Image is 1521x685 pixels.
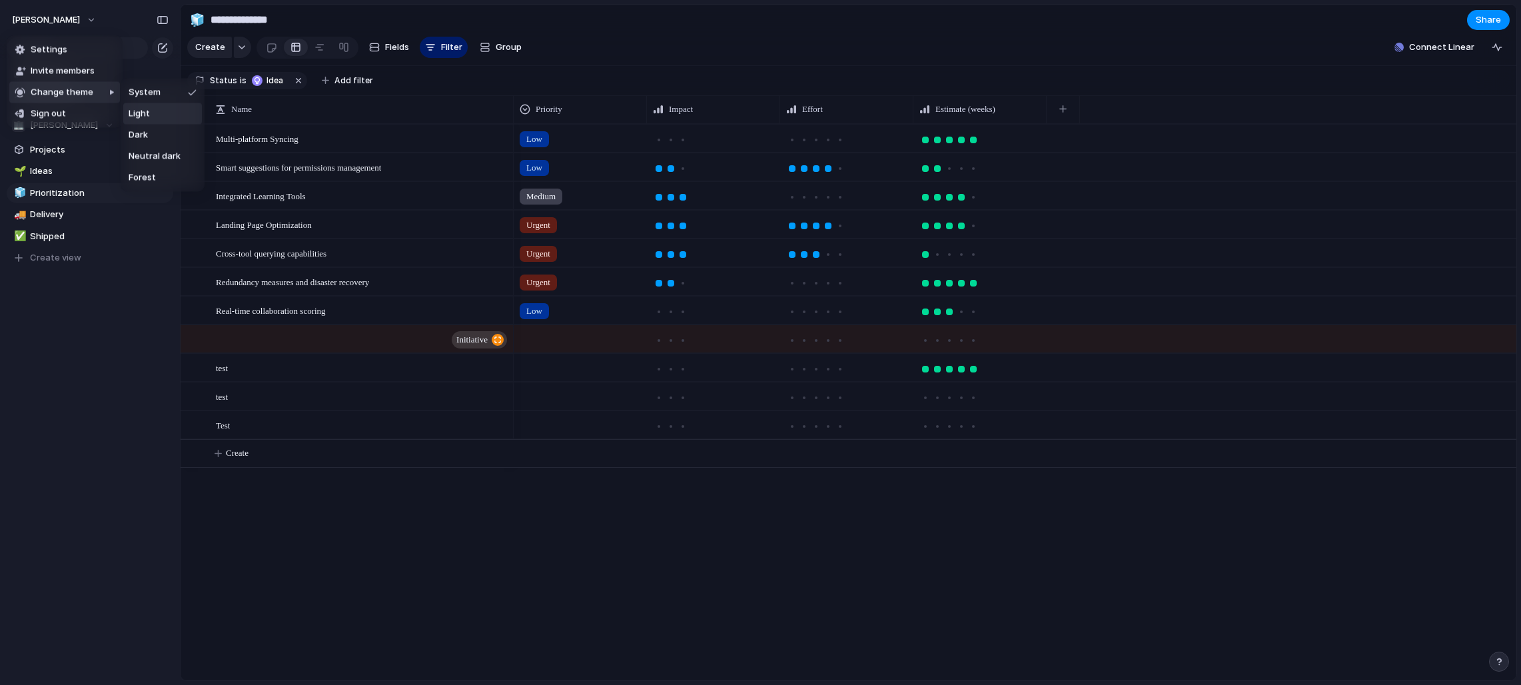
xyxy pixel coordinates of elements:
span: Neutral dark [129,150,181,163]
span: Forest [129,171,156,185]
span: Change theme [31,86,93,99]
span: Dark [129,129,148,142]
span: Sign out [31,107,66,121]
span: Settings [31,43,67,57]
span: System [129,86,161,99]
span: Light [129,107,150,121]
span: Invite members [31,65,95,78]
